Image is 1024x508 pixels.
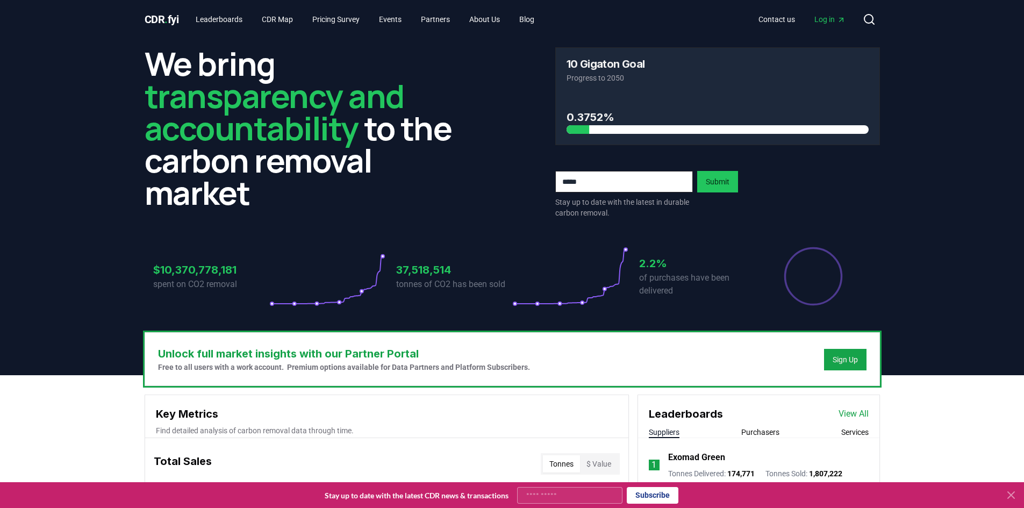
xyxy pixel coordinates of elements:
nav: Main [187,10,543,29]
a: Pricing Survey [304,10,368,29]
a: About Us [461,10,509,29]
nav: Main [750,10,854,29]
a: Partners [412,10,459,29]
span: . [164,13,168,26]
a: Blog [511,10,543,29]
a: Log in [806,10,854,29]
a: CDR Map [253,10,302,29]
p: tonnes of CO2 has been sold [396,278,512,291]
p: Free to all users with a work account. Premium options available for Data Partners and Platform S... [158,362,530,373]
h3: 37,518,514 [396,262,512,278]
h2: We bring to the carbon removal market [145,47,469,209]
h3: $10,370,778,181 [153,262,269,278]
p: Tonnes Sold : [765,468,842,479]
h3: Key Metrics [156,406,618,422]
a: CDR.fyi [145,12,179,27]
p: of purchases have been delivered [639,271,755,297]
button: Submit [697,171,738,192]
p: 1 [651,459,656,471]
p: Stay up to date with the latest in durable carbon removal. [555,197,693,218]
button: Purchasers [741,427,779,438]
h3: Leaderboards [649,406,723,422]
a: View All [839,407,869,420]
span: 174,771 [727,469,755,478]
h3: Total Sales [154,453,212,475]
a: Events [370,10,410,29]
a: Exomad Green [668,451,725,464]
p: Find detailed analysis of carbon removal data through time. [156,425,618,436]
h3: 0.3752% [567,109,869,125]
a: Leaderboards [187,10,251,29]
p: Tonnes Delivered : [668,468,755,479]
a: Contact us [750,10,804,29]
button: Tonnes [543,455,580,473]
p: spent on CO2 removal [153,278,269,291]
span: transparency and accountability [145,74,404,150]
button: Services [841,427,869,438]
button: Suppliers [649,427,679,438]
span: 1,807,222 [809,469,842,478]
a: Sign Up [833,354,858,365]
h3: Unlock full market insights with our Partner Portal [158,346,530,362]
h3: 2.2% [639,255,755,271]
h3: 10 Gigaton Goal [567,59,645,69]
button: $ Value [580,455,618,473]
span: CDR fyi [145,13,179,26]
span: Log in [814,14,846,25]
button: Sign Up [824,349,867,370]
p: Progress to 2050 [567,73,869,83]
div: Percentage of sales delivered [783,246,843,306]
